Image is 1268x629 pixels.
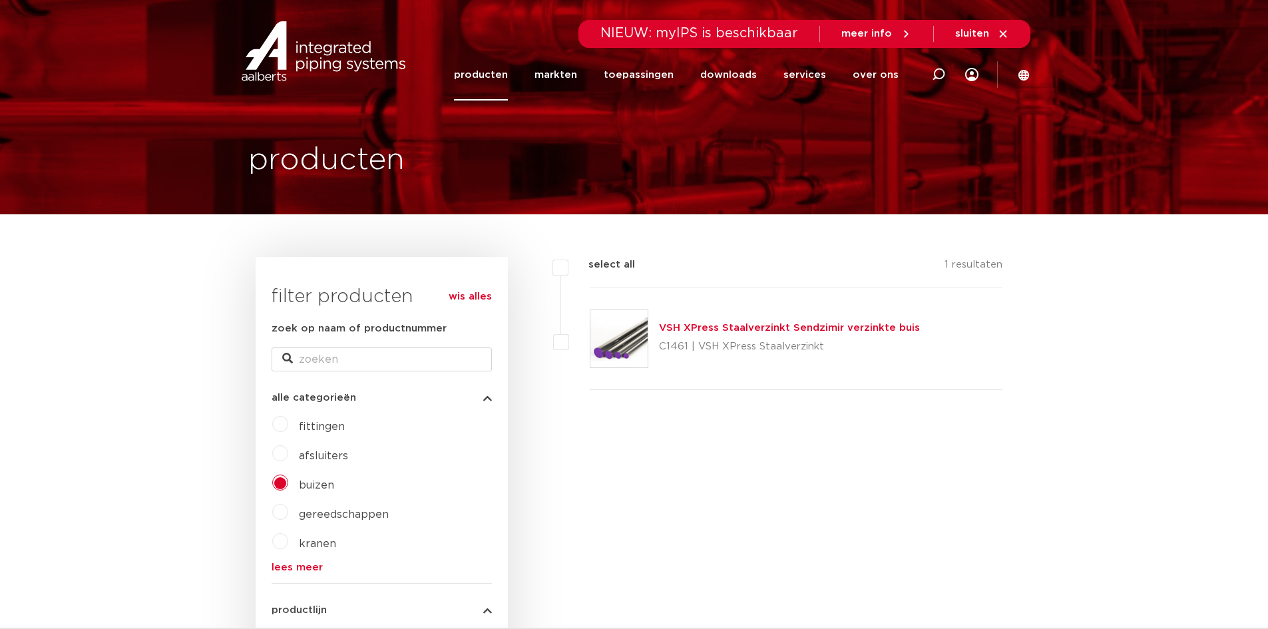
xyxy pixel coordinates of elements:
[272,605,492,615] button: productlijn
[659,323,920,333] a: VSH XPress Staalverzinkt Sendzimir verzinkte buis
[659,336,920,357] p: C1461 | VSH XPress Staalverzinkt
[841,28,912,40] a: meer info
[272,562,492,572] a: lees meer
[700,49,757,101] a: downloads
[955,28,1009,40] a: sluiten
[272,284,492,310] h3: filter producten
[454,49,899,101] nav: Menu
[272,393,356,403] span: alle categorieën
[299,538,336,549] a: kranen
[590,310,648,367] img: Thumbnail for VSH XPress Staalverzinkt Sendzimir verzinkte buis
[299,509,389,520] a: gereedschappen
[783,49,826,101] a: services
[841,29,892,39] span: meer info
[299,451,348,461] a: afsluiters
[299,480,334,491] a: buizen
[299,421,345,432] a: fittingen
[955,29,989,39] span: sluiten
[600,27,798,40] span: NIEUW: myIPS is beschikbaar
[449,289,492,305] a: wis alles
[272,321,447,337] label: zoek op naam of productnummer
[568,257,635,273] label: select all
[272,347,492,371] input: zoeken
[272,393,492,403] button: alle categorieën
[272,605,327,615] span: productlijn
[853,49,899,101] a: over ons
[945,257,1002,278] p: 1 resultaten
[454,49,508,101] a: producten
[534,49,577,101] a: markten
[248,139,405,182] h1: producten
[604,49,674,101] a: toepassingen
